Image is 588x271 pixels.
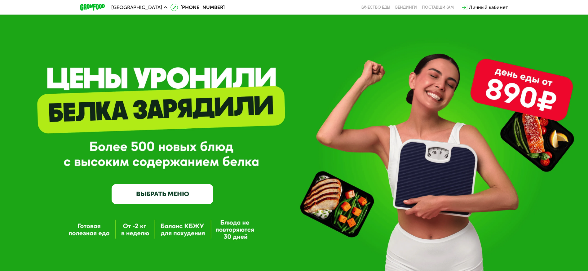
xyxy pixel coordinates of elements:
a: ВЫБРАТЬ МЕНЮ [112,184,213,204]
a: [PHONE_NUMBER] [170,4,225,11]
span: [GEOGRAPHIC_DATA] [111,5,162,10]
div: поставщикам [422,5,454,10]
a: Качество еды [360,5,390,10]
div: Личный кабинет [469,4,508,11]
a: Вендинги [395,5,417,10]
